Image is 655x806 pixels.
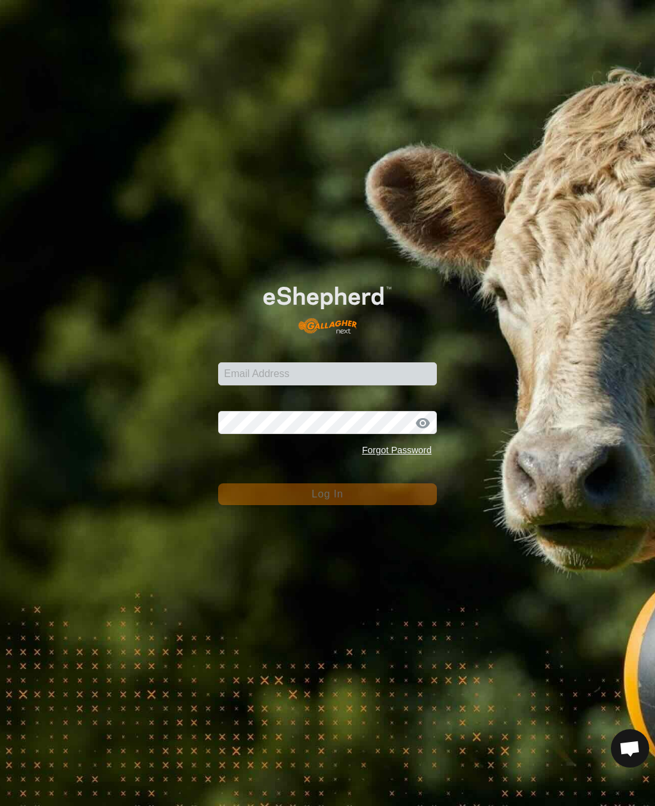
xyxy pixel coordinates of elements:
[362,445,432,455] a: Forgot Password
[240,268,414,343] img: E-shepherd Logo
[611,729,649,768] div: Open chat
[218,483,436,505] button: Log In
[218,362,436,385] input: Email Address
[312,488,343,499] span: Log In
